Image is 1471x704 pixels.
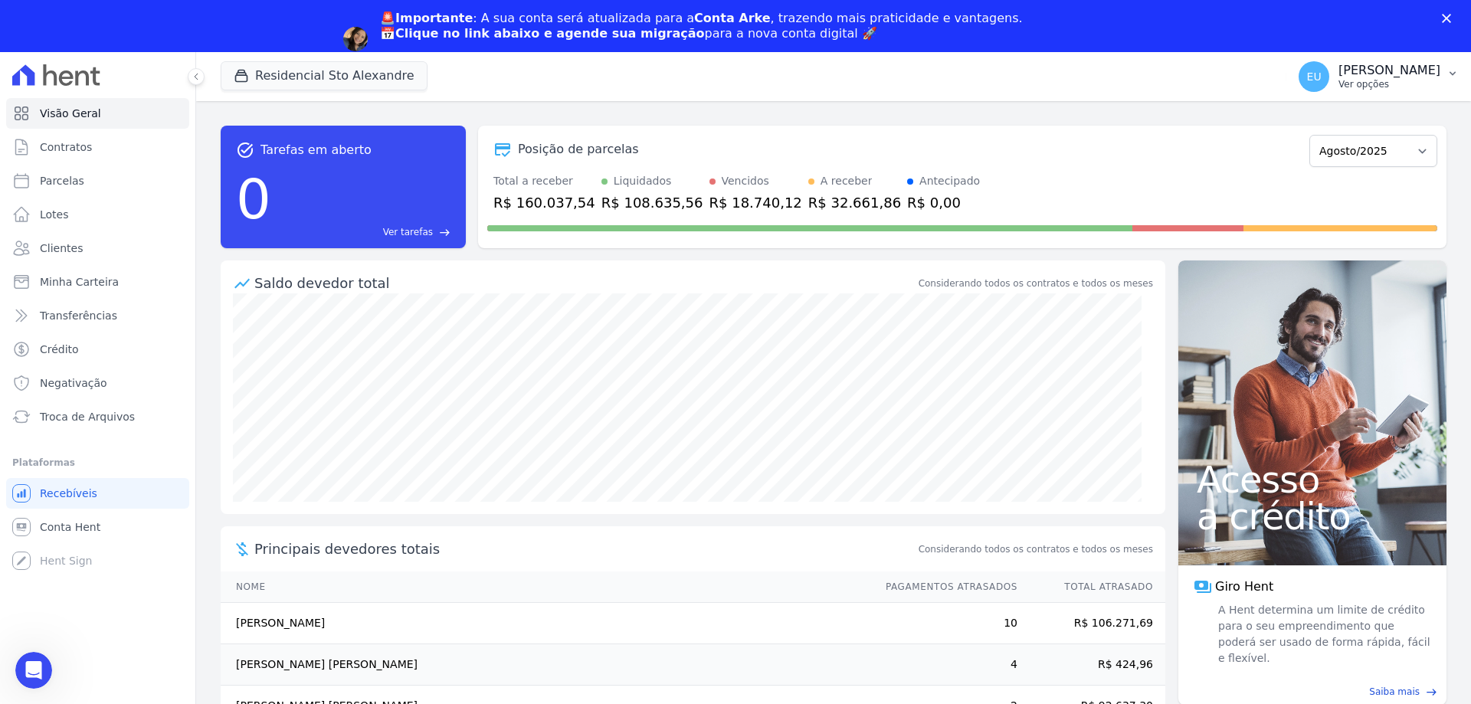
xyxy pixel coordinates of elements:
[380,11,1023,41] div: : A sua conta será atualizada para a , trazendo mais praticidade e vantagens. 📅 para a nova conta...
[871,603,1018,644] td: 10
[40,274,119,290] span: Minha Carteira
[493,173,595,189] div: Total a receber
[1188,685,1437,699] a: Saiba mais east
[6,98,189,129] a: Visão Geral
[1442,14,1457,23] div: Fechar
[40,173,84,188] span: Parcelas
[236,141,254,159] span: task_alt
[6,512,189,542] a: Conta Hent
[871,644,1018,686] td: 4
[1307,71,1322,82] span: EU
[15,652,52,689] iframe: Intercom live chat
[40,409,135,424] span: Troca de Arquivos
[1018,603,1165,644] td: R$ 106.271,69
[1197,461,1428,498] span: Acesso
[395,26,705,41] b: Clique no link abaixo e agende sua migração
[277,225,450,239] a: Ver tarefas east
[919,542,1153,556] span: Considerando todos os contratos e todos os meses
[380,11,473,25] b: 🚨Importante
[1369,685,1420,699] span: Saiba mais
[254,273,916,293] div: Saldo devedor total
[808,192,901,213] div: R$ 32.661,86
[6,401,189,432] a: Troca de Arquivos
[601,192,703,213] div: R$ 108.635,56
[343,27,368,51] img: Profile image for Adriane
[254,539,916,559] span: Principais devedores totais
[6,165,189,196] a: Parcelas
[821,173,873,189] div: A receber
[40,139,92,155] span: Contratos
[12,454,183,472] div: Plataformas
[383,225,433,239] span: Ver tarefas
[919,173,980,189] div: Antecipado
[907,192,980,213] div: R$ 0,00
[6,267,189,297] a: Minha Carteira
[6,300,189,331] a: Transferências
[40,308,117,323] span: Transferências
[709,192,802,213] div: R$ 18.740,12
[871,571,1018,603] th: Pagamentos Atrasados
[6,199,189,230] a: Lotes
[1018,644,1165,686] td: R$ 424,96
[493,192,595,213] div: R$ 160.037,54
[518,140,639,159] div: Posição de parcelas
[380,51,506,67] a: Agendar migração
[1338,78,1440,90] p: Ver opções
[1426,686,1437,698] span: east
[221,603,871,644] td: [PERSON_NAME]
[6,478,189,509] a: Recebíveis
[1215,602,1431,666] span: A Hent determina um limite de crédito para o seu empreendimento que poderá ser usado de forma ráp...
[1018,571,1165,603] th: Total Atrasado
[40,241,83,256] span: Clientes
[722,173,769,189] div: Vencidos
[6,132,189,162] a: Contratos
[1215,578,1273,596] span: Giro Hent
[614,173,672,189] div: Liquidados
[919,277,1153,290] div: Considerando todos os contratos e todos os meses
[6,334,189,365] a: Crédito
[40,519,100,535] span: Conta Hent
[40,106,101,121] span: Visão Geral
[40,486,97,501] span: Recebíveis
[694,11,770,25] b: Conta Arke
[260,141,372,159] span: Tarefas em aberto
[236,159,271,239] div: 0
[439,227,450,238] span: east
[221,61,428,90] button: Residencial Sto Alexandre
[6,368,189,398] a: Negativação
[40,207,69,222] span: Lotes
[221,644,871,686] td: [PERSON_NAME] [PERSON_NAME]
[1197,498,1428,535] span: a crédito
[1338,63,1440,78] p: [PERSON_NAME]
[40,342,79,357] span: Crédito
[6,233,189,264] a: Clientes
[40,375,107,391] span: Negativação
[221,571,871,603] th: Nome
[1286,55,1471,98] button: EU [PERSON_NAME] Ver opções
